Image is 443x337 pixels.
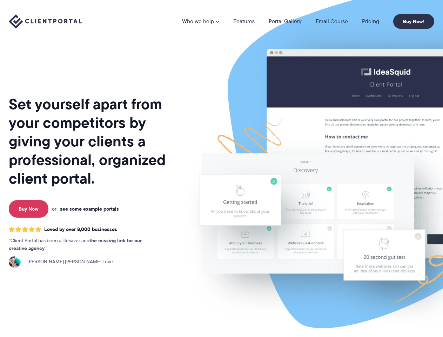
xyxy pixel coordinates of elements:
[60,206,119,212] a: see some example portals
[269,19,302,24] a: Portal Gallery
[9,237,156,252] p: Client Portal has been a lifesaver and .
[9,95,179,188] h1: Set yourself apart from your competitors by giving your clients a professional, organized client ...
[9,237,142,252] strong: the missing link for our creative agency
[9,200,48,218] a: Buy Now
[316,19,348,24] a: Email Course
[52,206,56,212] span: or
[24,258,113,266] span: [PERSON_NAME] [PERSON_NAME] Love
[393,14,434,29] a: Buy Now!
[182,19,219,24] a: Who we help
[44,226,117,232] span: Loved by over 8,000 businesses
[362,19,379,24] a: Pricing
[233,19,255,24] a: Features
